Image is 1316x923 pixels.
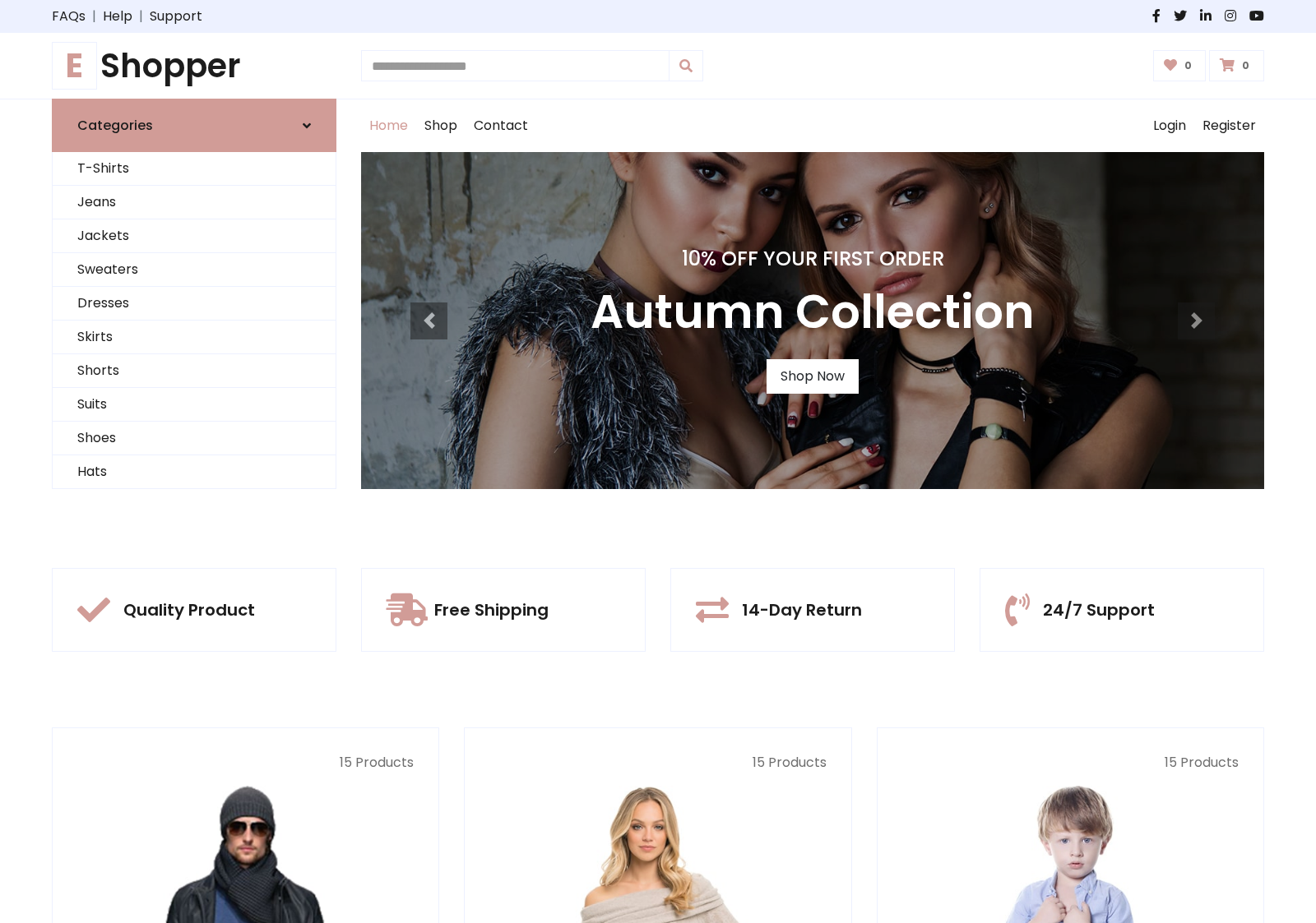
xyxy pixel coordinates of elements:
a: Register [1194,99,1264,152]
a: Contact [466,99,536,152]
a: Jeans [53,186,336,219]
span: 0 [1180,58,1196,73]
h1: Shopper [52,46,336,85]
p: 15 Products [77,753,414,773]
h4: 10% Off Your First Order [591,247,1035,271]
h5: Quality Product [123,600,255,620]
a: Dresses [53,287,336,321]
h5: Free Shipping [434,600,549,620]
h6: Categories [77,118,153,133]
span: | [132,7,150,26]
a: Shoes [53,422,336,455]
a: Categories [52,99,336,152]
p: 15 Products [902,753,1239,773]
a: EShopper [52,46,336,85]
a: Help [103,7,132,26]
p: 15 Products [489,753,826,773]
span: | [86,7,103,26]
span: 0 [1238,58,1253,73]
span: E [52,42,97,90]
a: Hats [53,455,336,489]
a: Jackets [53,219,336,253]
a: Sweaters [53,253,336,287]
a: FAQs [52,7,86,26]
a: Support [150,7,202,26]
a: Skirts [53,321,336,354]
a: 0 [1153,50,1207,81]
h3: Autumn Collection [591,284,1035,339]
a: 0 [1209,50,1264,81]
a: Shorts [53,354,336,388]
a: Home [361,99,416,152]
a: Login [1145,99,1194,152]
a: Shop [416,99,466,152]
a: Shop Now [767,359,859,394]
h5: 24/7 Support [1043,600,1155,620]
a: Suits [53,388,336,422]
h5: 14-Day Return [742,600,862,620]
a: T-Shirts [53,152,336,186]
